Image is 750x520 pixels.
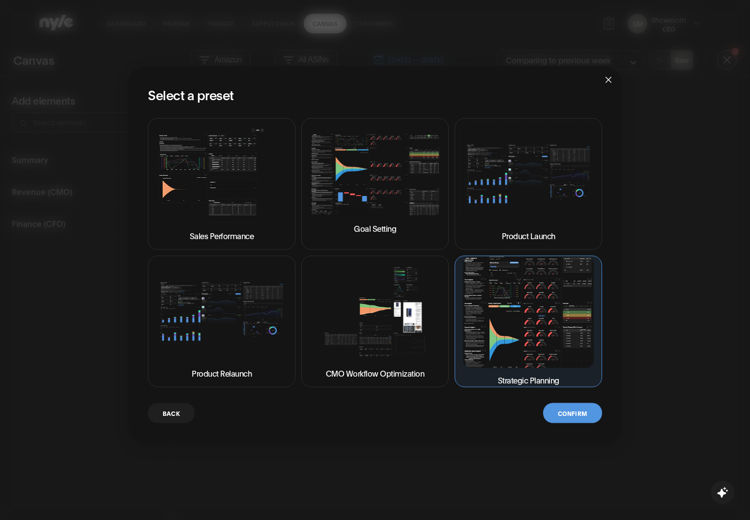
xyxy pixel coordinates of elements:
[192,367,252,379] p: Product Relaunch
[301,255,449,387] button: CMO Workflow Optimization
[455,255,602,387] button: Strategic Planning
[354,222,396,234] p: Goal Setting
[148,255,295,387] button: Product Relaunch
[498,374,559,386] p: Strategic Planning
[595,66,622,92] button: Close
[148,118,295,249] button: Sales Performance
[605,76,612,83] span: close
[463,256,594,368] img: Strategic Planning
[310,264,440,361] img: CMO Workflow Optimization
[156,263,287,361] img: Product Relaunch
[326,367,425,379] p: CMO Workflow Optimization
[301,118,449,249] button: Goal Setting
[463,126,594,223] img: Product Launch
[190,230,254,242] p: Sales Performance
[502,230,555,242] p: Product Launch
[148,85,602,102] h2: Select a preset
[455,118,602,249] button: Product Launch
[156,126,287,223] img: Sales Performance
[310,134,440,217] img: Goal Setting
[543,403,602,423] button: Confirm
[148,403,195,423] button: Back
